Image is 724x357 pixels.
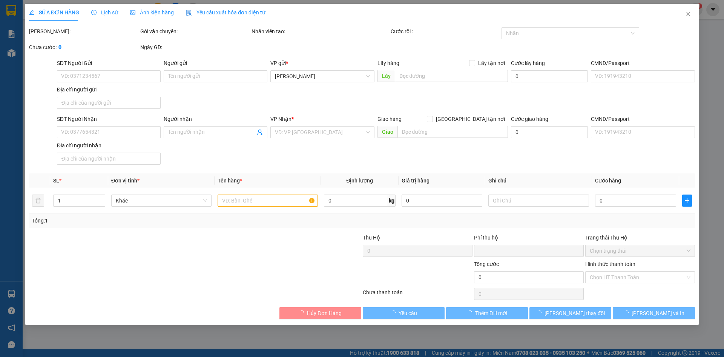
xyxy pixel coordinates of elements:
[111,178,140,184] span: Đơn vị tính
[363,307,445,319] button: Yêu cầu
[397,126,508,138] input: Dọc đường
[536,310,545,315] span: loading
[632,309,684,317] span: [PERSON_NAME] và In
[29,27,139,36] div: [PERSON_NAME]:
[57,141,161,150] div: Địa chỉ người nhận
[140,43,250,51] div: Ngày GD:
[595,178,621,184] span: Cước hàng
[591,115,695,123] div: CMND/Passport
[279,307,361,319] button: Hủy Đơn Hàng
[623,310,632,315] span: loading
[399,309,417,317] span: Yêu cầu
[347,178,373,184] span: Định lượng
[186,10,192,16] img: icon
[29,10,34,15] span: edit
[218,195,318,207] input: VD: Bàn, Ghế
[474,261,499,267] span: Tổng cước
[257,129,263,135] span: user-add
[390,310,399,315] span: loading
[299,310,307,315] span: loading
[590,245,690,257] span: Chọn trạng thái
[164,115,267,123] div: Người nhận
[475,309,507,317] span: Thêm ĐH mới
[271,116,292,122] span: VP Nhận
[164,59,267,67] div: Người gửi
[91,10,97,15] span: clock-circle
[130,9,174,15] span: Ảnh kiện hàng
[585,233,695,242] div: Trạng thái Thu Hộ
[32,216,279,225] div: Tổng: 1
[57,85,161,94] div: Địa chỉ người gửi
[57,115,161,123] div: SĐT Người Nhận
[130,10,135,15] span: picture
[29,9,79,15] span: SỬA ĐƠN HÀNG
[402,178,429,184] span: Giá trị hàng
[585,261,635,267] label: Hình thức thanh toán
[377,126,397,138] span: Giao
[307,309,342,317] span: Hủy Đơn Hàng
[475,59,508,67] span: Lấy tận nơi
[511,116,548,122] label: Cước giao hàng
[511,60,545,66] label: Cước lấy hàng
[489,195,589,207] input: Ghi Chú
[682,195,692,207] button: plus
[57,97,161,109] input: Địa chỉ của người gửi
[613,307,695,319] button: [PERSON_NAME] và In
[362,288,473,301] div: Chưa thanh toán
[91,9,118,15] span: Lịch sử
[511,126,588,138] input: Cước giao hàng
[116,195,207,206] span: Khác
[271,59,374,67] div: VP gửi
[140,27,250,36] div: Gói vận chuyển:
[467,310,475,315] span: loading
[218,178,242,184] span: Tên hàng
[683,198,692,204] span: plus
[591,59,695,67] div: CMND/Passport
[685,11,691,17] span: close
[252,27,389,36] div: Nhân viên tạo:
[446,307,528,319] button: Thêm ĐH mới
[377,60,399,66] span: Lấy hàng
[433,115,508,123] span: [GEOGRAPHIC_DATA] tận nơi
[53,178,59,184] span: SL
[57,153,161,165] input: Địa chỉ của người nhận
[529,307,611,319] button: [PERSON_NAME] thay đổi
[511,70,588,82] input: Cước lấy hàng
[57,59,161,67] div: SĐT Người Gửi
[32,195,44,207] button: delete
[58,44,61,50] b: 0
[275,71,370,82] span: Lê Đại Hành
[363,235,380,241] span: Thu Hộ
[186,9,265,15] span: Yêu cầu xuất hóa đơn điện tử
[486,173,592,188] th: Ghi chú
[377,70,395,82] span: Lấy
[545,309,605,317] span: [PERSON_NAME] thay đổi
[388,195,396,207] span: kg
[391,27,500,36] div: Cước rồi :
[474,233,584,245] div: Phí thu hộ
[29,43,139,51] div: Chưa cước :
[395,70,508,82] input: Dọc đường
[678,4,699,25] button: Close
[377,116,402,122] span: Giao hàng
